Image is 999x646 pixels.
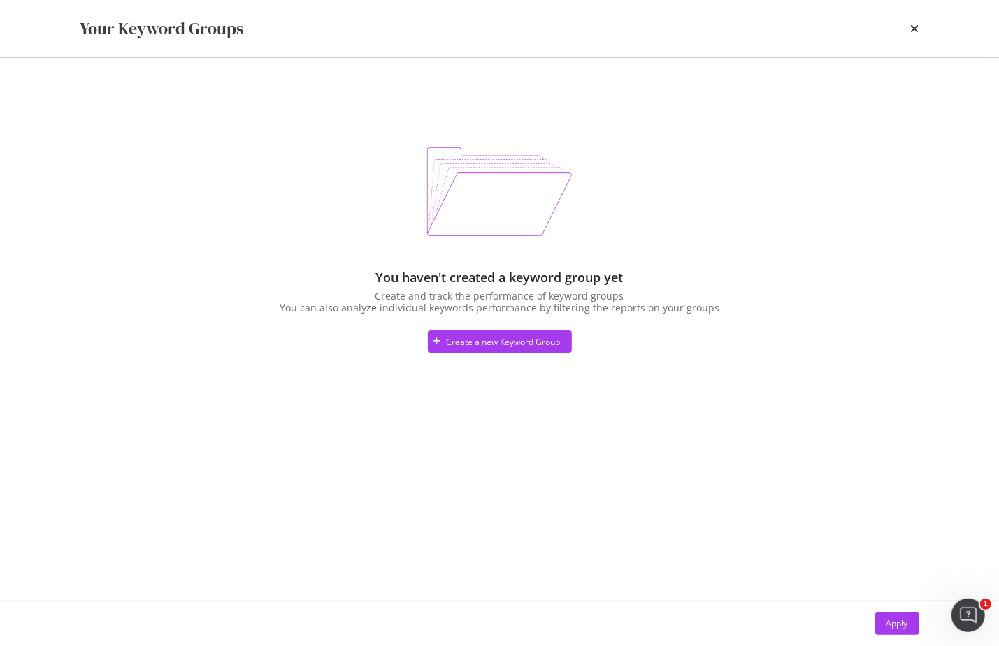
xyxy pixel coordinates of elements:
iframe: Intercom live chat [951,599,985,632]
div: Your Keyword Groups [80,17,244,41]
span: 1 [980,599,991,610]
button: Apply [875,612,919,635]
div: Create and track the performance of keyword groups [375,291,624,302]
div: You can also analyze individual keywords performance by filtering the reports on your groups [255,302,745,314]
div: You haven't created a keyword group yet [376,270,624,285]
div: Apply [886,617,908,629]
button: Create a new Keyword Group [428,330,572,353]
div: times [911,17,919,41]
img: BLvG-C8o.png [427,147,572,236]
div: Create a new Keyword Group [447,336,561,348]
